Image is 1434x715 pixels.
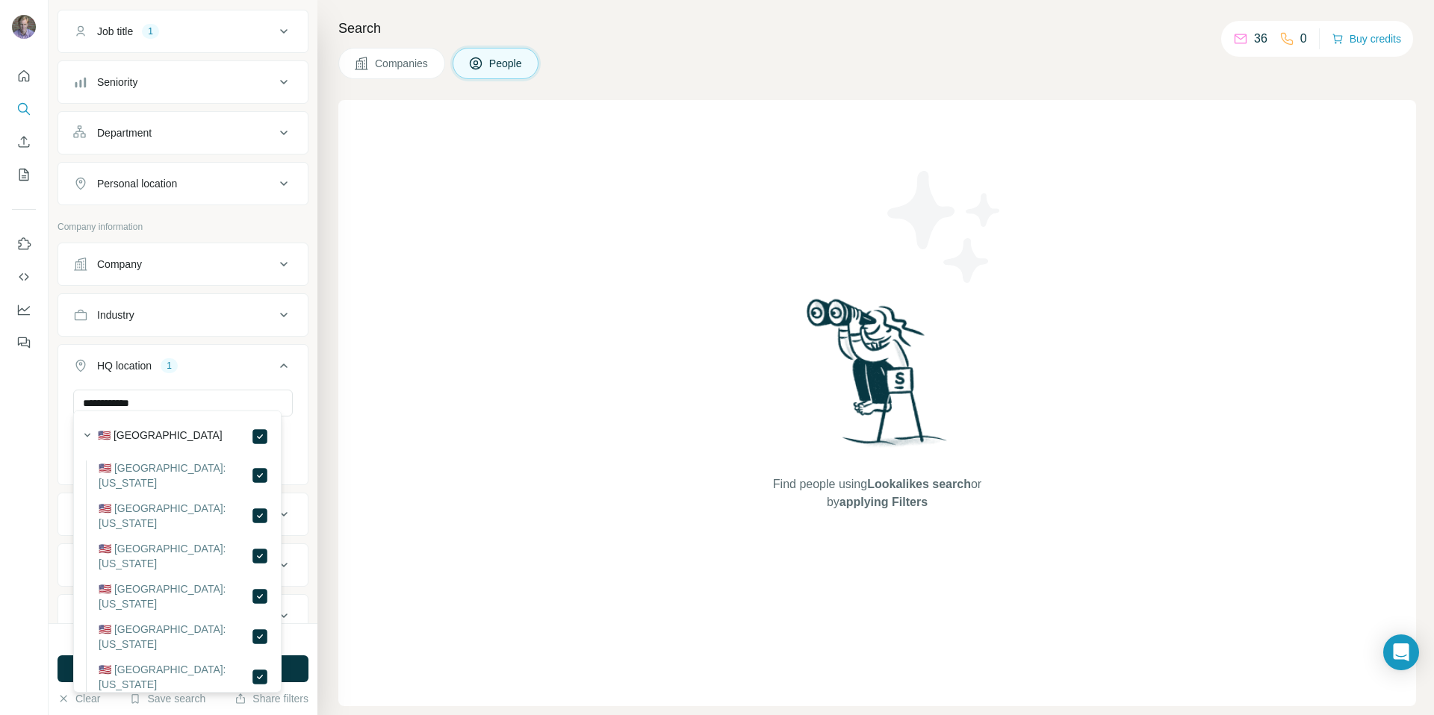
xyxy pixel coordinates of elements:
label: 🇺🇸 [GEOGRAPHIC_DATA]: [US_STATE] [99,541,251,571]
button: Seniority [58,64,308,100]
button: Employees (size) [58,547,308,583]
button: Run search [58,655,308,682]
button: Dashboard [12,296,36,323]
label: 🇺🇸 [GEOGRAPHIC_DATA]: [US_STATE] [99,581,251,611]
button: Job title1 [58,13,308,49]
button: Annual revenue ($) [58,496,308,532]
button: Clear [58,691,100,706]
button: Enrich CSV [12,128,36,155]
div: 1 [142,25,159,38]
button: Department [58,115,308,151]
img: Avatar [12,15,36,39]
p: 36 [1254,30,1267,48]
div: Seniority [97,75,137,90]
button: Feedback [12,329,36,356]
img: Surfe Illustration - Stars [878,160,1012,294]
span: Companies [375,56,429,71]
div: Department [97,125,152,140]
button: Search [12,96,36,122]
button: Industry [58,297,308,333]
button: Technologies [58,598,308,634]
label: 🇺🇸 [GEOGRAPHIC_DATA] [98,428,223,446]
p: 0 [1300,30,1307,48]
label: 🇺🇸 [GEOGRAPHIC_DATA]: [US_STATE] [99,662,251,692]
button: Quick start [12,63,36,90]
span: People [489,56,524,71]
div: Personal location [97,176,177,191]
button: Buy credits [1332,28,1401,49]
button: Save search [129,691,205,706]
span: Find people using or by [757,475,996,511]
div: HQ location [97,358,152,373]
button: My lists [12,161,36,188]
div: 1 [161,359,178,372]
button: Personal location [58,166,308,202]
div: Company [97,257,142,272]
button: Company [58,246,308,282]
div: Open Intercom Messenger [1383,634,1419,670]
button: Share filters [235,691,308,706]
h4: Search [338,18,1416,39]
label: 🇺🇸 [GEOGRAPHIC_DATA]: [US_STATE] [99,460,251,490]
p: Company information [58,220,308,234]
div: Industry [97,307,134,322]
button: Use Surfe API [12,263,36,290]
button: Use Surfe on LinkedIn [12,231,36,257]
span: Lookalikes search [867,478,971,490]
label: 🇺🇸 [GEOGRAPHIC_DATA]: [US_STATE] [99,501,251,531]
div: Job title [97,24,133,39]
label: 🇺🇸 [GEOGRAPHIC_DATA]: [US_STATE] [99,622,251,652]
img: Surfe Illustration - Woman searching with binoculars [800,295,955,461]
span: applying Filters [839,496,928,508]
button: HQ location1 [58,348,308,390]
